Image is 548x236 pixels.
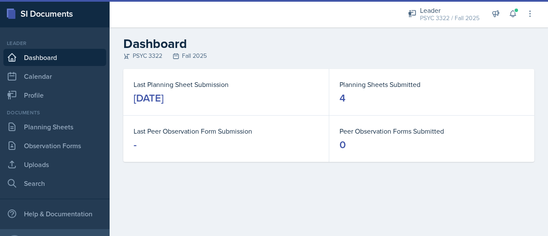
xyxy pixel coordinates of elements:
a: Profile [3,87,106,104]
div: [DATE] [134,91,164,105]
div: PSYC 3322 / Fall 2025 [420,14,479,23]
div: 0 [340,138,346,152]
div: PSYC 3322 Fall 2025 [123,51,534,60]
dt: Peer Observation Forms Submitted [340,126,524,136]
dt: Last Peer Observation Form Submission [134,126,319,136]
a: Uploads [3,156,106,173]
h2: Dashboard [123,36,534,51]
a: Planning Sheets [3,118,106,135]
div: Leader [420,5,479,15]
dt: Last Planning Sheet Submission [134,79,319,90]
div: Documents [3,109,106,117]
div: - [134,138,137,152]
div: Leader [3,39,106,47]
div: 4 [340,91,345,105]
a: Calendar [3,68,106,85]
dt: Planning Sheets Submitted [340,79,524,90]
a: Dashboard [3,49,106,66]
div: Help & Documentation [3,205,106,222]
a: Observation Forms [3,137,106,154]
a: Search [3,175,106,192]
